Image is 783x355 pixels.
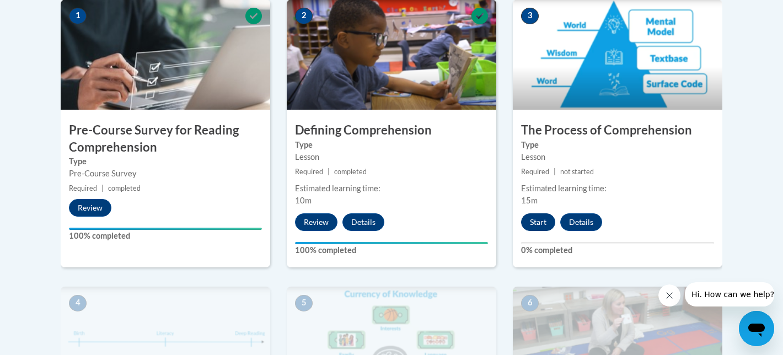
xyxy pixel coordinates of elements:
[295,139,488,151] label: Type
[521,182,714,195] div: Estimated learning time:
[295,182,488,195] div: Estimated learning time:
[560,168,594,176] span: not started
[69,184,97,192] span: Required
[101,184,104,192] span: |
[69,230,262,242] label: 100% completed
[69,155,262,168] label: Type
[328,168,330,176] span: |
[521,8,539,24] span: 3
[295,8,313,24] span: 2
[295,242,488,244] div: Your progress
[287,122,496,139] h3: Defining Comprehension
[69,168,262,180] div: Pre-Course Survey
[521,244,714,256] label: 0% completed
[295,213,337,231] button: Review
[295,295,313,311] span: 5
[521,295,539,311] span: 6
[295,196,312,205] span: 10m
[513,122,722,139] h3: The Process of Comprehension
[334,168,367,176] span: completed
[658,284,680,306] iframe: Close message
[342,213,384,231] button: Details
[560,213,602,231] button: Details
[554,168,556,176] span: |
[521,196,538,205] span: 15m
[69,295,87,311] span: 4
[108,184,141,192] span: completed
[295,244,488,256] label: 100% completed
[521,139,714,151] label: Type
[739,311,774,346] iframe: Button to launch messaging window
[69,199,111,217] button: Review
[521,168,549,176] span: Required
[295,151,488,163] div: Lesson
[69,228,262,230] div: Your progress
[69,8,87,24] span: 1
[685,282,774,306] iframe: Message from company
[521,151,714,163] div: Lesson
[61,122,270,156] h3: Pre-Course Survey for Reading Comprehension
[295,168,323,176] span: Required
[521,213,555,231] button: Start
